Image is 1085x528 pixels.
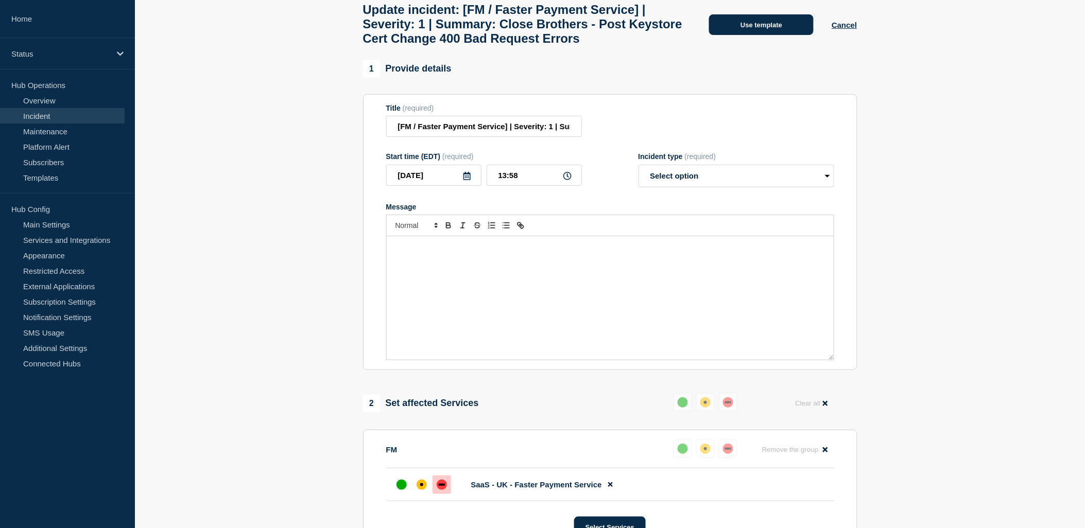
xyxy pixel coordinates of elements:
[678,397,688,408] div: up
[456,219,470,232] button: Toggle italic text
[789,393,834,413] button: Clear all
[442,152,474,161] span: (required)
[386,116,582,137] input: Title
[363,60,452,78] div: Provide details
[685,152,716,161] span: (required)
[700,444,711,454] div: affected
[437,480,447,490] div: down
[696,393,715,412] button: affected
[709,14,814,35] button: Use template
[719,439,737,458] button: down
[639,165,834,187] select: Incident type
[723,397,733,408] div: down
[403,104,434,112] span: (required)
[363,395,479,412] div: Set affected Services
[386,203,834,211] div: Message
[674,439,692,458] button: up
[363,395,381,412] span: 2
[678,444,688,454] div: up
[11,49,110,58] p: Status
[471,480,602,489] span: SaaS - UK - Faster Payment Service
[391,219,441,232] span: Font size
[674,393,692,412] button: up
[386,104,582,112] div: Title
[723,444,733,454] div: down
[499,219,513,232] button: Toggle bulleted list
[762,446,819,453] span: Remove the group
[756,439,834,460] button: Remove the group
[386,152,582,161] div: Start time (EDT)
[386,165,481,186] input: YYYY-MM-DD
[363,60,381,78] span: 1
[470,219,485,232] button: Toggle strikethrough text
[696,439,715,458] button: affected
[441,219,456,232] button: Toggle bold text
[639,152,834,161] div: Incident type
[397,480,407,490] div: up
[386,445,398,454] p: FM
[487,165,582,186] input: HH:MM
[513,219,528,232] button: Toggle link
[417,480,427,490] div: affected
[363,3,692,46] h1: Update incident: [FM / Faster Payment Service] | Severity: 1 | Summary: Close Brothers - Post Key...
[485,219,499,232] button: Toggle ordered list
[700,397,711,408] div: affected
[832,21,857,29] button: Cancel
[387,236,834,360] div: Message
[719,393,737,412] button: down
